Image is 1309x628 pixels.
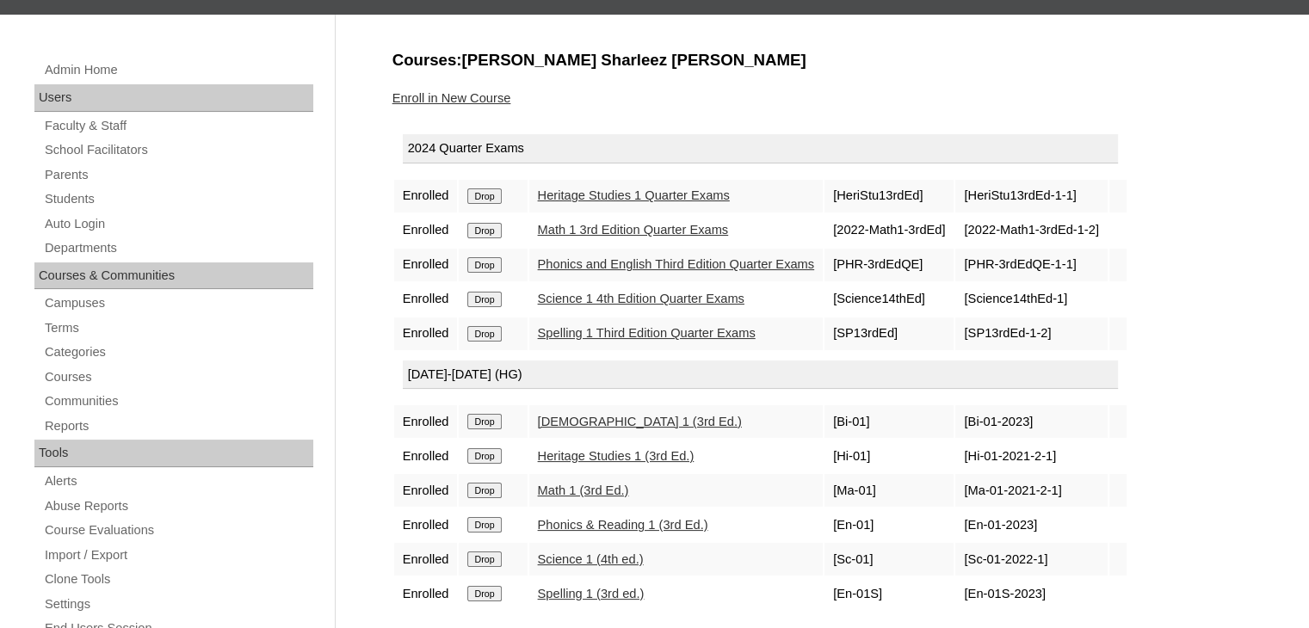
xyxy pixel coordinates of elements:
td: [Sc-01] [824,543,954,576]
td: [SP13rdEd-1-2] [955,317,1107,350]
a: Terms [43,317,313,339]
a: Parents [43,164,313,186]
div: [DATE]-[DATE] (HG) [403,360,1118,390]
td: [Bi-01] [824,405,954,438]
td: Enrolled [394,440,458,472]
td: Enrolled [394,283,458,316]
td: Enrolled [394,317,458,350]
a: Phonics & Reading 1 (3rd Ed.) [538,518,708,532]
a: Abuse Reports [43,496,313,517]
input: Drop [467,483,501,498]
td: Enrolled [394,508,458,541]
a: Admin Home [43,59,313,81]
td: Enrolled [394,214,458,247]
td: [Science14thEd-1] [955,283,1107,316]
div: Users [34,84,313,112]
a: Communities [43,391,313,412]
a: Math 1 (3rd Ed.) [538,483,629,497]
input: Drop [467,326,501,342]
td: Enrolled [394,180,458,212]
a: [DEMOGRAPHIC_DATA] 1 (3rd Ed.) [538,415,742,428]
td: [HeriStu13rdEd] [824,180,954,212]
a: Heritage Studies 1 (3rd Ed.) [538,449,695,463]
td: [2022-Math1-3rdEd-1-2] [955,214,1107,247]
td: [En-01S-2023] [955,577,1107,610]
a: School Facilitators [43,139,313,161]
div: Courses & Communities [34,262,313,290]
td: [Ma-01] [824,474,954,507]
input: Drop [467,551,501,567]
td: Enrolled [394,405,458,438]
td: [Ma-01-2021-2-1] [955,474,1107,507]
a: Heritage Studies 1 Quarter Exams [538,188,730,202]
a: Categories [43,342,313,363]
td: Enrolled [394,543,458,576]
td: [En-01S] [824,577,954,610]
div: 2024 Quarter Exams [403,134,1118,163]
td: [En-01] [824,508,954,541]
td: [Hi-01] [824,440,954,472]
a: Auto Login [43,213,313,235]
input: Drop [467,414,501,429]
a: Courses [43,366,313,388]
a: Enroll in New Course [392,91,511,105]
td: Enrolled [394,249,458,281]
td: [SP13rdEd] [824,317,954,350]
td: [PHR-3rdEdQE] [824,249,954,281]
input: Drop [467,292,501,307]
td: [En-01-2023] [955,508,1107,541]
td: Enrolled [394,474,458,507]
a: Course Evaluations [43,520,313,541]
a: Spelling 1 Third Edition Quarter Exams [538,326,756,340]
a: Alerts [43,471,313,492]
a: Spelling 1 (3rd ed.) [538,587,645,600]
a: Campuses [43,292,313,314]
a: Math 1 3rd Edition Quarter Exams [538,223,729,237]
td: [HeriStu13rdEd-1-1] [955,180,1107,212]
td: [Bi-01-2023] [955,405,1107,438]
a: Science 1 (4th ed.) [538,552,644,566]
td: [Hi-01-2021-2-1] [955,440,1107,472]
td: Enrolled [394,577,458,610]
td: [PHR-3rdEdQE-1-1] [955,249,1107,281]
a: Import / Export [43,545,313,566]
input: Drop [467,448,501,464]
td: [Science14thEd] [824,283,954,316]
a: Departments [43,237,313,259]
a: Settings [43,594,313,615]
input: Drop [467,257,501,273]
td: [Sc-01-2022-1] [955,543,1107,576]
a: Reports [43,416,313,437]
input: Drop [467,586,501,601]
td: [2022-Math1-3rdEd] [824,214,954,247]
a: Faculty & Staff [43,115,313,137]
h3: Courses:[PERSON_NAME] Sharleez [PERSON_NAME] [392,49,1244,71]
div: Tools [34,440,313,467]
a: Clone Tools [43,569,313,590]
a: Students [43,188,313,210]
a: Science 1 4th Edition Quarter Exams [538,292,744,305]
a: Phonics and English Third Edition Quarter Exams [538,257,815,271]
input: Drop [467,188,501,204]
input: Drop [467,517,501,533]
input: Drop [467,223,501,238]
